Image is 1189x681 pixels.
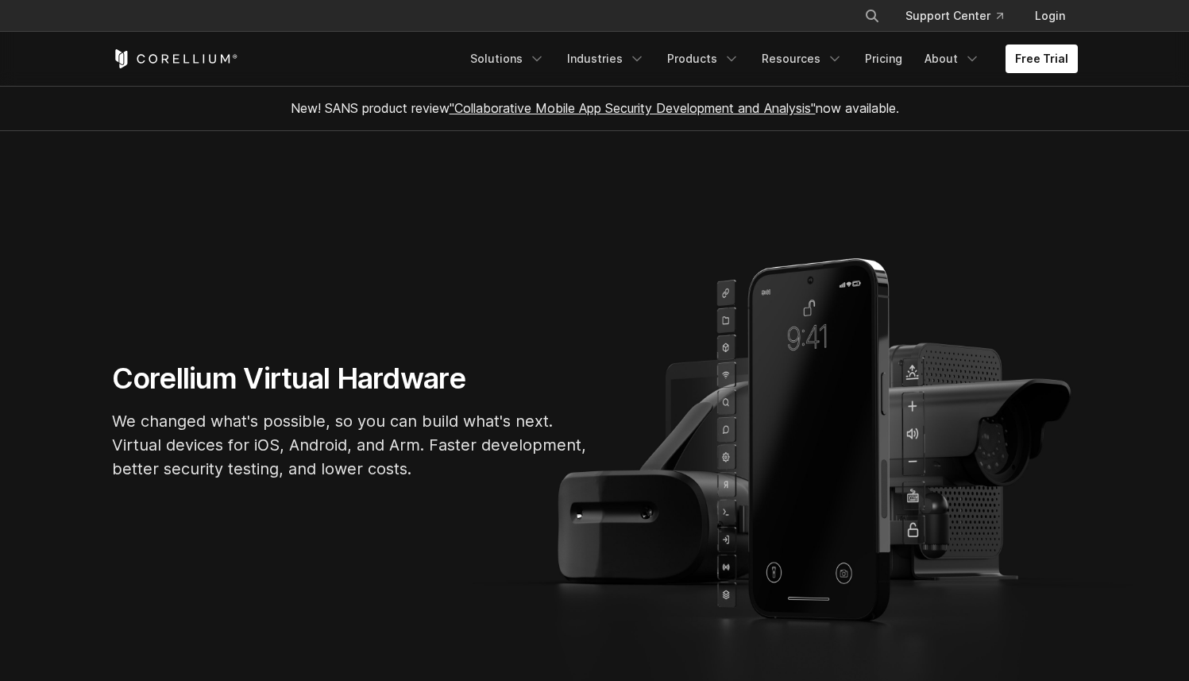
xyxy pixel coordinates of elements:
button: Search [858,2,886,30]
h1: Corellium Virtual Hardware [112,361,589,397]
div: Navigation Menu [845,2,1078,30]
span: New! SANS product review now available. [291,100,899,116]
a: Corellium Home [112,49,238,68]
a: Products [658,44,749,73]
a: Industries [558,44,654,73]
a: Pricing [855,44,912,73]
a: Free Trial [1006,44,1078,73]
div: Navigation Menu [461,44,1078,73]
a: Solutions [461,44,554,73]
a: Login [1022,2,1078,30]
a: Support Center [893,2,1016,30]
a: About [915,44,990,73]
a: Resources [752,44,852,73]
a: "Collaborative Mobile App Security Development and Analysis" [450,100,816,116]
p: We changed what's possible, so you can build what's next. Virtual devices for iOS, Android, and A... [112,409,589,481]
